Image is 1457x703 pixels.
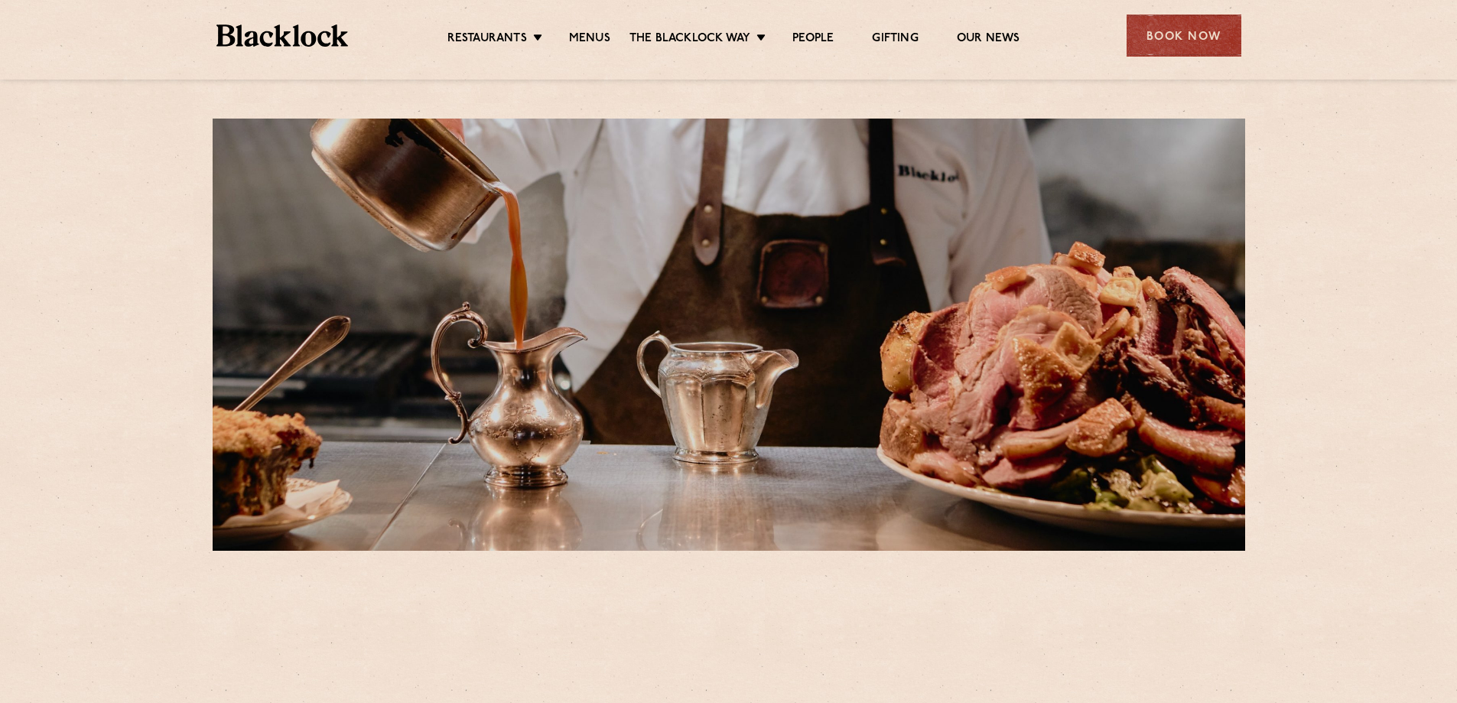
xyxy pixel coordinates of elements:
a: The Blacklock Way [629,31,750,48]
a: Restaurants [447,31,527,48]
a: Menus [569,31,610,48]
a: People [792,31,834,48]
a: Gifting [872,31,918,48]
a: Our News [957,31,1020,48]
img: BL_Textured_Logo-footer-cropped.svg [216,24,349,47]
div: Book Now [1127,15,1241,57]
